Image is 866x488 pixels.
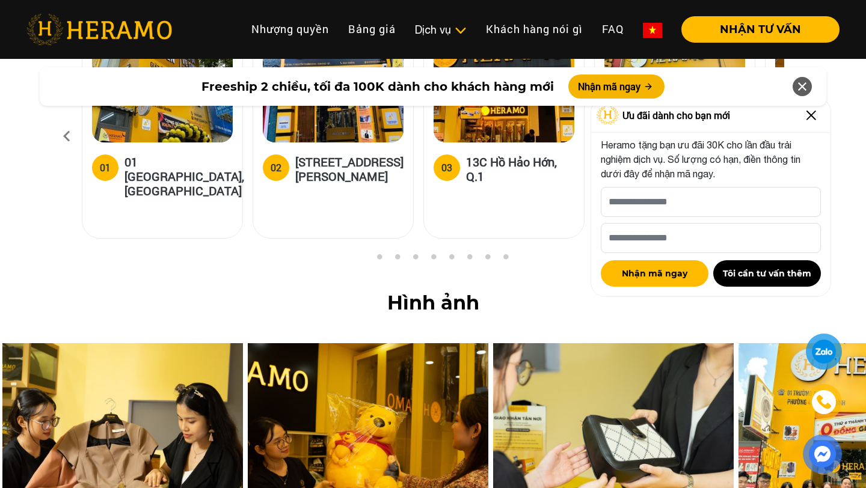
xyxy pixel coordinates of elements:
[454,25,467,37] img: subToggleIcon
[26,14,172,45] img: heramo-logo.png
[124,154,244,198] h5: 01 [GEOGRAPHIC_DATA], [GEOGRAPHIC_DATA]
[391,254,403,266] button: 3
[242,16,339,42] a: Nhượng quyền
[373,254,385,266] button: 2
[672,24,840,35] a: NHẬN TƯ VẤN
[415,22,467,38] div: Dịch vụ
[643,23,662,38] img: vn-flag.png
[601,260,708,287] button: Nhận mã ngay
[409,254,421,266] button: 4
[499,254,511,266] button: 9
[271,160,281,175] div: 02
[445,254,457,266] button: 6
[568,75,665,99] button: Nhận mã ngay
[815,394,833,410] img: phone-icon
[807,385,841,419] a: phone-icon
[681,16,840,43] button: NHẬN TƯ VẤN
[441,160,452,175] div: 03
[295,154,404,183] h5: [STREET_ADDRESS][PERSON_NAME]
[355,254,367,266] button: 1
[802,106,821,125] img: Close
[622,108,730,123] span: Ưu đãi dành cho bạn mới
[427,254,439,266] button: 5
[601,138,821,181] p: Heramo tặng bạn ưu đãi 30K cho lần đầu trải nghiệm dịch vụ. Số lượng có hạn, điền thông tin dưới ...
[339,16,405,42] a: Bảng giá
[100,160,111,175] div: 01
[19,291,847,314] h2: Hình ảnh
[592,16,633,42] a: FAQ
[466,154,574,183] h5: 13C Hồ Hảo Hớn, Q.1
[201,78,554,96] span: Freeship 2 chiều, tối đa 100K dành cho khách hàng mới
[597,106,619,124] img: Logo
[463,254,475,266] button: 7
[713,260,821,287] button: Tôi cần tư vấn thêm
[481,254,493,266] button: 8
[476,16,592,42] a: Khách hàng nói gì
